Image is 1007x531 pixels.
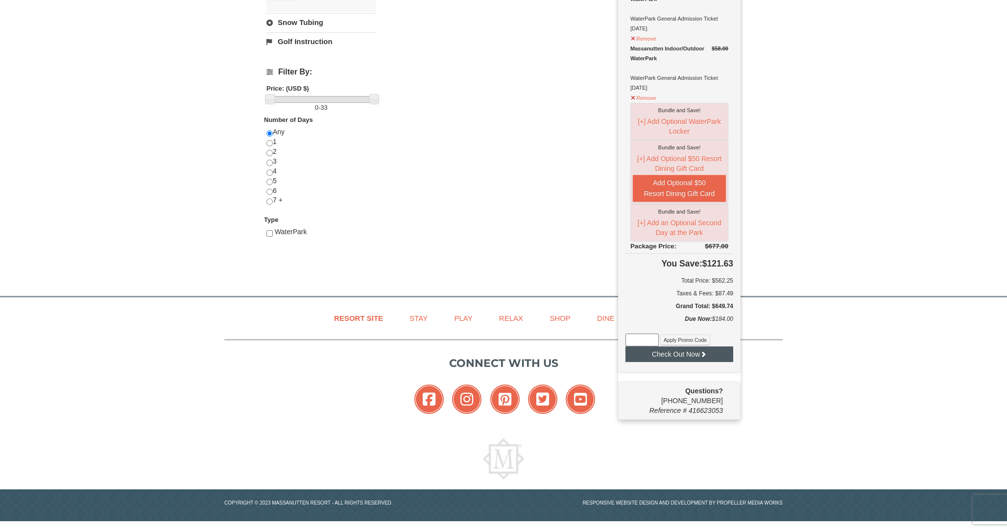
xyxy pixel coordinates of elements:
[266,68,376,76] h4: Filter By:
[487,307,535,329] a: Relax
[275,228,307,236] span: WaterPark
[633,217,726,239] button: [+] Add an Optional Second Day at the Park
[266,85,309,92] strong: Price: (USD $)
[322,307,395,329] a: Resort Site
[630,44,728,63] div: Massanutten Indoor/Outdoor WaterPark
[266,103,376,113] label: -
[630,91,657,103] button: Remove
[660,335,710,345] button: Apply Promo Code
[264,216,278,223] strong: Type
[625,259,733,268] h4: $121.63
[266,13,376,31] a: Snow Tubing
[625,289,733,298] div: Taxes & Fees: $87.49
[320,104,327,111] span: 33
[224,355,783,371] p: Connect with us
[625,301,733,311] h5: Grand Total: $649.74
[217,499,503,507] p: Copyright © 2023 Massanutten Resort - All Rights Reserved.
[483,438,524,480] img: Massanutten Resort Logo
[266,32,376,50] a: Golf Instruction
[712,46,728,51] del: $58.00
[625,276,733,286] h6: Total Price: $562.25
[537,307,583,329] a: Shop
[705,242,728,250] del: $677.00
[442,307,484,329] a: Play
[633,115,726,138] button: [+] Add Optional WaterPark Locker
[689,407,723,414] span: 416623053
[633,152,726,175] button: [+] Add Optional $50 Resort Dining Gift Card
[585,307,627,329] a: Dine
[315,104,318,111] span: 0
[630,31,657,44] button: Remove
[633,175,726,202] button: Add Optional $50 Resort Dining Gift Card
[625,346,733,362] button: Check Out Now
[685,315,712,322] strong: Due Now:
[633,143,726,152] div: Bundle and Save!
[633,105,726,115] div: Bundle and Save!
[264,116,313,123] strong: Number of Days
[685,387,723,395] strong: Questions?
[266,127,376,215] div: Any 1 2 3 4 5 6 7 +
[630,242,676,250] span: Package Price:
[397,307,440,329] a: Stay
[661,259,702,268] span: You Save:
[625,386,723,405] span: [PHONE_NUMBER]
[582,500,783,506] a: Responsive website design and development by Propeller Media Works
[625,314,733,334] div: $184.00
[649,407,687,414] span: Reference #
[633,207,726,217] div: Bundle and Save!
[630,44,728,93] div: WaterPark General Admission Ticket [DATE]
